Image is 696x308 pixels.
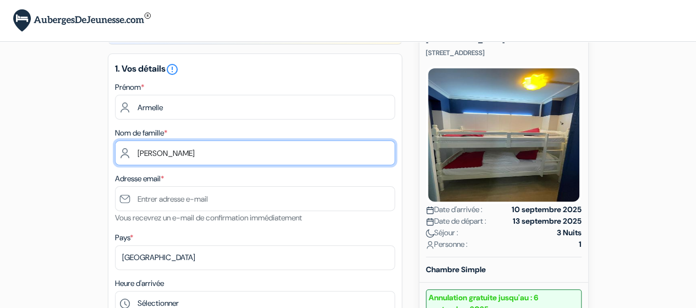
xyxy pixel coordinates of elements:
[426,204,483,215] span: Date d'arrivée :
[557,227,582,239] strong: 3 Nuits
[426,218,434,226] img: calendar.svg
[426,215,486,227] span: Date de départ :
[115,82,144,93] label: Prénom
[115,63,395,76] h5: 1. Vos détails
[426,227,458,239] span: Séjour :
[426,229,434,237] img: moon.svg
[115,186,395,211] input: Entrer adresse e-mail
[115,173,164,185] label: Adresse email
[426,241,434,249] img: user_icon.svg
[579,239,582,250] strong: 1
[512,204,582,215] strong: 10 septembre 2025
[115,232,133,244] label: Pays
[166,63,179,76] i: error_outline
[426,48,582,57] p: [STREET_ADDRESS]
[115,127,167,139] label: Nom de famille
[13,9,151,32] img: AubergesDeJeunesse.com
[426,264,486,274] b: Chambre Simple
[115,278,164,289] label: Heure d'arrivée
[115,95,395,120] input: Entrez votre prénom
[513,215,582,227] strong: 13 septembre 2025
[426,206,434,214] img: calendar.svg
[426,35,582,44] h5: [GEOGRAPHIC_DATA]
[166,63,179,74] a: error_outline
[115,141,395,165] input: Entrer le nom de famille
[115,213,302,223] small: Vous recevrez un e-mail de confirmation immédiatement
[426,239,468,250] span: Personne :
